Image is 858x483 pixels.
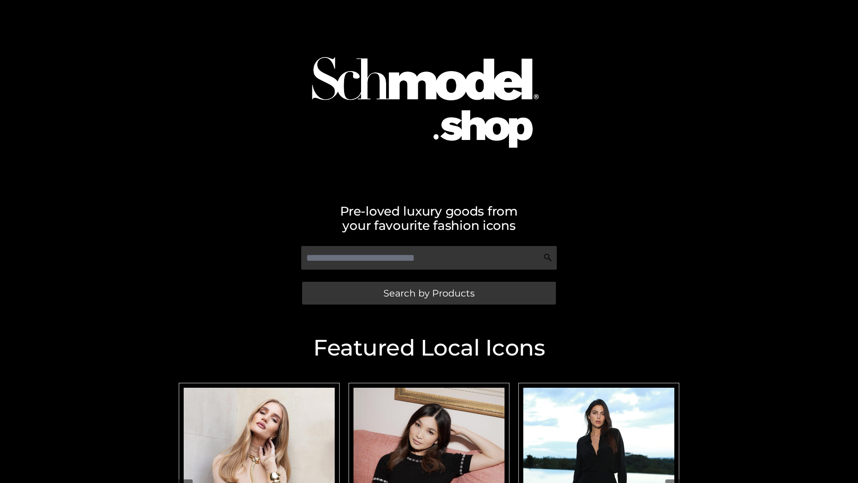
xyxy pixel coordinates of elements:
span: Search by Products [383,288,475,298]
a: Search by Products [302,282,556,305]
img: Search Icon [543,253,552,262]
h2: Featured Local Icons​ [174,337,684,359]
h2: Pre-loved luxury goods from your favourite fashion icons [174,204,684,233]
